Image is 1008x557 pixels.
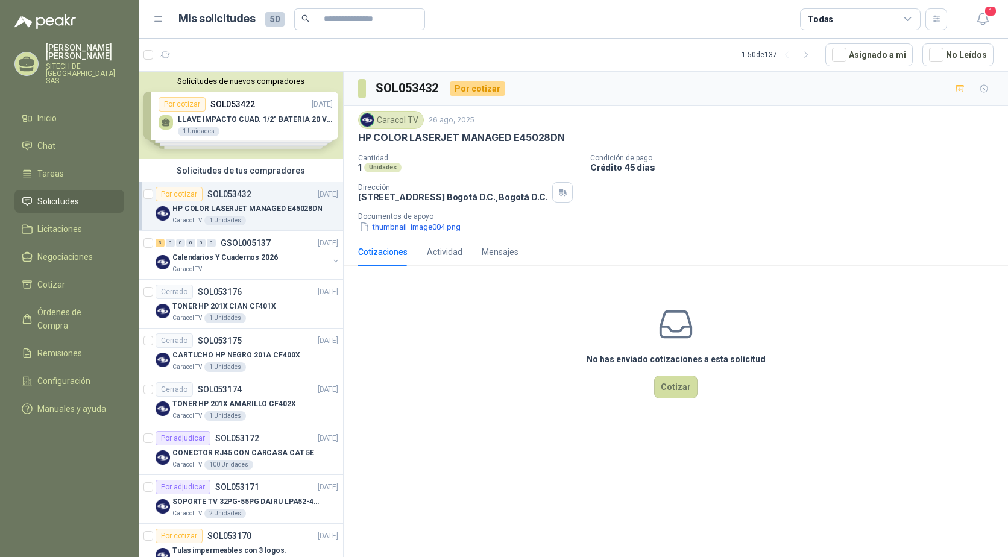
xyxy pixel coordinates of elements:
[318,482,338,493] p: [DATE]
[156,304,170,318] img: Company Logo
[156,206,170,221] img: Company Logo
[172,265,202,274] p: Caracol TV
[156,255,170,269] img: Company Logo
[825,43,913,66] button: Asignado a mi
[37,112,57,125] span: Inicio
[176,239,185,247] div: 0
[482,245,518,259] div: Mensajes
[808,13,833,26] div: Todas
[204,313,246,323] div: 1 Unidades
[186,239,195,247] div: 0
[204,216,246,225] div: 1 Unidades
[46,63,124,84] p: SITECH DE [GEOGRAPHIC_DATA] SAS
[37,139,55,153] span: Chat
[37,278,65,291] span: Cotizar
[429,115,474,126] p: 26 ago, 2025
[156,480,210,494] div: Por adjudicar
[172,496,323,508] p: SOPORTE TV 32PG-55PG DAIRU LPA52-446KIT2
[301,14,310,23] span: search
[172,447,314,459] p: CONECTOR RJ45 CON CARCASA CAT 5E
[215,483,259,491] p: SOL053171
[318,335,338,347] p: [DATE]
[358,111,424,129] div: Caracol TV
[156,285,193,299] div: Cerrado
[166,239,175,247] div: 0
[215,434,259,442] p: SOL053172
[37,402,106,415] span: Manuales y ayuda
[318,433,338,444] p: [DATE]
[139,182,343,231] a: Por cotizarSOL053432[DATE] Company LogoHP COLOR LASERJET MANAGED E45028DNCaracol TV1 Unidades
[742,45,816,65] div: 1 - 50 de 137
[172,252,278,263] p: Calendarios Y Cuadernos 2026
[427,245,462,259] div: Actividad
[318,384,338,395] p: [DATE]
[590,154,1003,162] p: Condición de pago
[139,72,343,159] div: Solicitudes de nuevos compradoresPor cotizarSOL053422[DATE] LLAVE IMPACTO CUAD. 1/2" BATERIA 20 V...
[156,353,170,367] img: Company Logo
[318,238,338,249] p: [DATE]
[318,530,338,542] p: [DATE]
[587,353,766,366] h3: No has enviado cotizaciones a esta solicitud
[204,509,246,518] div: 2 Unidades
[172,313,202,323] p: Caracol TV
[172,301,276,312] p: TONER HP 201X CIAN CF401X
[46,43,124,60] p: [PERSON_NAME] [PERSON_NAME]
[172,216,202,225] p: Caracol TV
[14,273,124,296] a: Cotizar
[198,385,242,394] p: SOL053174
[37,195,79,208] span: Solicitudes
[172,203,323,215] p: HP COLOR LASERJET MANAGED E45028DN
[198,336,242,345] p: SOL053175
[37,306,113,332] span: Órdenes de Compra
[197,239,206,247] div: 0
[358,192,547,202] p: [STREET_ADDRESS] Bogotá D.C. , Bogotá D.C.
[139,426,343,475] a: Por adjudicarSOL053172[DATE] Company LogoCONECTOR RJ45 CON CARCASA CAT 5ECaracol TV100 Unidades
[207,239,216,247] div: 0
[972,8,994,30] button: 1
[172,411,202,421] p: Caracol TV
[358,221,462,233] button: thumbnail_image004.png
[376,79,440,98] h3: SOL053432
[156,431,210,445] div: Por adjudicar
[14,162,124,185] a: Tareas
[172,398,296,410] p: TONER HP 201X AMARILLO CF402X
[178,10,256,28] h1: Mis solicitudes
[156,499,170,514] img: Company Logo
[265,12,285,27] span: 50
[139,377,343,426] a: CerradoSOL053174[DATE] Company LogoTONER HP 201X AMARILLO CF402XCaracol TV1 Unidades
[37,167,64,180] span: Tareas
[14,397,124,420] a: Manuales y ayuda
[14,342,124,365] a: Remisiones
[14,14,76,29] img: Logo peakr
[204,411,246,421] div: 1 Unidades
[358,154,581,162] p: Cantidad
[156,236,341,274] a: 3 0 0 0 0 0 GSOL005137[DATE] Company LogoCalendarios Y Cuadernos 2026Caracol TV
[172,362,202,372] p: Caracol TV
[14,370,124,392] a: Configuración
[156,450,170,465] img: Company Logo
[139,329,343,377] a: CerradoSOL053175[DATE] Company LogoCARTUCHO HP NEGRO 201A CF400XCaracol TV1 Unidades
[204,362,246,372] div: 1 Unidades
[358,162,362,172] p: 1
[37,347,82,360] span: Remisiones
[204,460,253,470] div: 100 Unidades
[361,113,374,127] img: Company Logo
[221,239,271,247] p: GSOL005137
[172,509,202,518] p: Caracol TV
[207,532,251,540] p: SOL053170
[156,333,193,348] div: Cerrado
[358,212,1003,221] p: Documentos de apoyo
[922,43,994,66] button: No Leídos
[358,131,565,144] p: HP COLOR LASERJET MANAGED E45028DN
[14,134,124,157] a: Chat
[358,183,547,192] p: Dirección
[14,301,124,337] a: Órdenes de Compra
[139,280,343,329] a: CerradoSOL053176[DATE] Company LogoTONER HP 201X CIAN CF401XCaracol TV1 Unidades
[156,239,165,247] div: 3
[14,190,124,213] a: Solicitudes
[37,222,82,236] span: Licitaciones
[318,286,338,298] p: [DATE]
[156,401,170,416] img: Company Logo
[358,245,408,259] div: Cotizaciones
[172,545,286,556] p: Tulas impermeables con 3 logos.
